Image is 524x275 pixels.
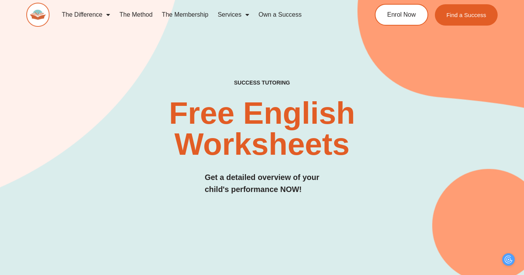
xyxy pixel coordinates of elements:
[57,6,348,24] nav: Menu
[213,6,254,24] a: Services
[115,6,157,24] a: The Method
[57,6,115,24] a: The Difference
[205,171,319,195] h3: Get a detailed overview of your child's performance NOW!
[106,98,417,160] h2: Free English Worksheets​
[192,80,332,86] h4: SUCCESS TUTORING​
[446,12,486,18] span: Find a Success
[375,4,428,26] a: Enrol Now
[157,6,213,24] a: The Membership
[435,4,498,26] a: Find a Success
[254,6,306,24] a: Own a Success
[387,12,416,18] span: Enrol Now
